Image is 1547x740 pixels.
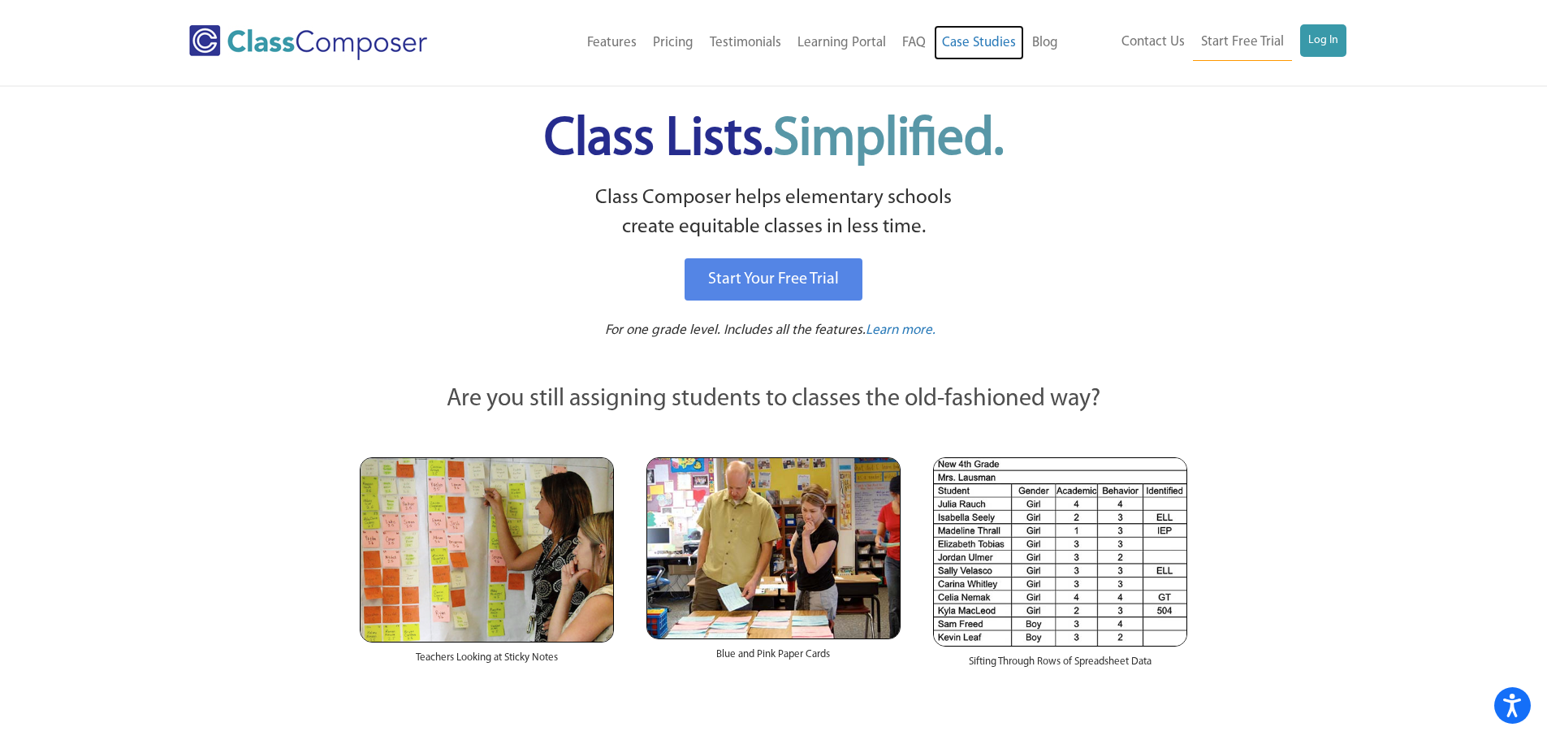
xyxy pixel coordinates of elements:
a: Pricing [645,25,702,61]
a: Testimonials [702,25,789,61]
div: Sifting Through Rows of Spreadsheet Data [933,647,1187,686]
span: Simplified. [773,114,1004,167]
span: Start Your Free Trial [708,271,839,288]
a: Log In [1300,24,1346,57]
img: Class Composer [189,25,427,60]
div: Teachers Looking at Sticky Notes [360,643,614,682]
img: Spreadsheets [933,457,1187,647]
a: Start Free Trial [1193,24,1292,61]
a: Features [579,25,645,61]
p: Class Composer helps elementary schools create equitable classes in less time. [357,184,1190,243]
div: Blue and Pink Paper Cards [646,639,901,678]
a: Blog [1024,25,1066,61]
span: Learn more. [866,323,936,337]
a: Learn more. [866,321,936,341]
a: Case Studies [934,25,1024,61]
p: Are you still assigning students to classes the old-fashioned way? [360,382,1188,418]
span: Class Lists. [544,114,1004,167]
a: Learning Portal [789,25,894,61]
span: For one grade level. Includes all the features. [605,323,866,337]
a: Start Your Free Trial [685,258,862,301]
img: Blue and Pink Paper Cards [646,457,901,638]
a: FAQ [894,25,934,61]
img: Teachers Looking at Sticky Notes [360,457,614,643]
a: Contact Us [1113,24,1193,60]
nav: Header Menu [494,25,1066,61]
nav: Header Menu [1066,24,1346,61]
